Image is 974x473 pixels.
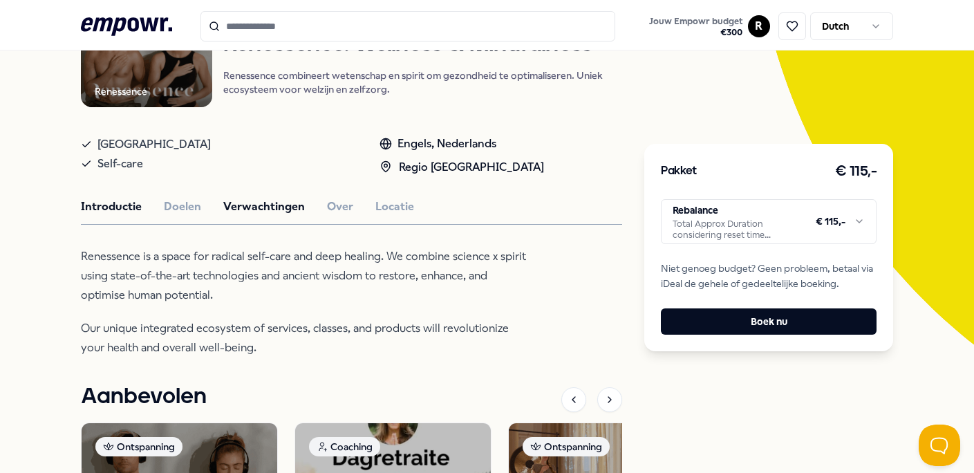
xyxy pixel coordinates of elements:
a: Jouw Empowr budget€300 [644,12,748,41]
h1: Aanbevolen [81,380,207,414]
h3: Pakket [661,163,697,180]
span: Niet genoeg budget? Geen probleem, betaal via iDeal de gehele of gedeeltelijke boeking. [661,261,877,292]
button: Verwachtingen [223,198,305,216]
div: Coaching [309,437,380,456]
button: Boek nu [661,308,877,335]
button: Locatie [375,198,414,216]
span: € 300 [649,27,742,38]
button: R [748,15,770,37]
iframe: Help Scout Beacon - Open [919,425,960,466]
span: Jouw Empowr budget [649,16,742,27]
div: Ontspanning [95,437,182,456]
button: Doelen [164,198,201,216]
h3: € 115,- [835,160,877,183]
input: Search for products, categories or subcategories [200,11,615,41]
div: Engels, Nederlands [380,135,544,153]
p: Renessence is a space for radical self-care and deep healing. We combine science x spirit using s... [81,247,530,305]
span: Self-care [97,154,143,174]
button: Over [327,198,353,216]
button: Jouw Empowr budget€300 [646,13,745,41]
div: Ontspanning [523,437,610,456]
button: Introductie [81,198,142,216]
p: Our unique integrated ecosystem of services, classes, and products will revolutionize your health... [81,319,530,358]
p: Renessence combineert wetenschap en spirit om gezondheid te optimaliseren. Uniek ecosysteem voor ... [223,68,622,96]
span: [GEOGRAPHIC_DATA] [97,135,211,154]
div: Renessence [95,84,147,99]
div: Regio [GEOGRAPHIC_DATA] [380,158,544,176]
